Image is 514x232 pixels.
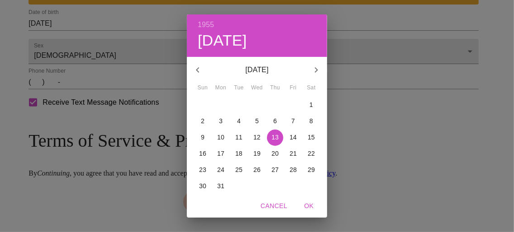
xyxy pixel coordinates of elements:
p: 25 [235,165,243,174]
p: 24 [217,165,224,174]
p: 22 [308,149,315,158]
button: 20 [267,146,283,162]
button: 17 [213,146,229,162]
button: 28 [285,162,301,178]
p: 14 [290,133,297,142]
span: Mon [213,84,229,93]
span: Thu [267,84,283,93]
p: 12 [253,133,261,142]
button: 5 [249,113,265,130]
span: Fri [285,84,301,93]
p: 2 [201,116,205,125]
span: Wed [249,84,265,93]
button: 3 [213,113,229,130]
button: 16 [195,146,211,162]
button: 24 [213,162,229,178]
button: 10 [213,130,229,146]
p: 18 [235,149,243,158]
p: 4 [237,116,241,125]
p: 31 [217,181,224,190]
button: 1 [303,97,319,113]
button: 26 [249,162,265,178]
span: Sun [195,84,211,93]
span: Sat [303,84,319,93]
button: 14 [285,130,301,146]
p: 9 [201,133,205,142]
button: 12 [249,130,265,146]
button: OK [295,198,324,214]
span: Tue [231,84,247,93]
p: 1 [309,100,313,109]
button: 18 [231,146,247,162]
button: 30 [195,178,211,195]
button: 19 [249,146,265,162]
p: 17 [217,149,224,158]
p: 16 [199,149,206,158]
button: 4 [231,113,247,130]
button: 9 [195,130,211,146]
p: 20 [271,149,279,158]
p: 6 [273,116,277,125]
button: 31 [213,178,229,195]
p: 21 [290,149,297,158]
button: 2 [195,113,211,130]
p: 30 [199,181,206,190]
button: 11 [231,130,247,146]
button: Cancel [257,198,291,214]
button: 23 [195,162,211,178]
span: Cancel [261,200,287,212]
p: 13 [271,133,279,142]
p: 28 [290,165,297,174]
button: 15 [303,130,319,146]
span: OK [298,200,320,212]
p: [DATE] [209,65,305,75]
p: 15 [308,133,315,142]
p: 10 [217,133,224,142]
p: 29 [308,165,315,174]
button: 13 [267,130,283,146]
button: 21 [285,146,301,162]
p: 19 [253,149,261,158]
button: 27 [267,162,283,178]
p: 27 [271,165,279,174]
p: 7 [291,116,295,125]
button: 8 [303,113,319,130]
button: 1955 [198,19,214,31]
button: 7 [285,113,301,130]
p: 26 [253,165,261,174]
button: 22 [303,146,319,162]
button: 25 [231,162,247,178]
p: 23 [199,165,206,174]
button: 6 [267,113,283,130]
p: 8 [309,116,313,125]
button: 29 [303,162,319,178]
p: 3 [219,116,223,125]
p: 5 [255,116,259,125]
button: [DATE] [198,31,247,50]
p: 11 [235,133,243,142]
